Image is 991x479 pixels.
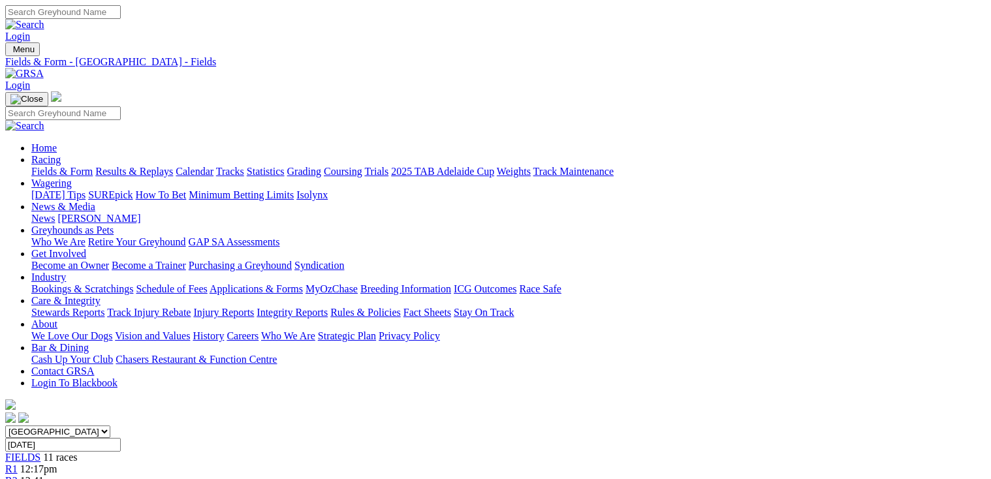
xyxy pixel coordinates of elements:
[227,330,259,341] a: Careers
[189,189,294,200] a: Minimum Betting Limits
[31,166,986,178] div: Racing
[31,189,986,201] div: Wagering
[330,307,401,318] a: Rules & Policies
[497,166,531,177] a: Weights
[454,283,516,294] a: ICG Outcomes
[20,463,57,474] span: 12:17pm
[31,295,101,306] a: Care & Integrity
[136,283,207,294] a: Schedule of Fees
[136,189,187,200] a: How To Bet
[31,354,113,365] a: Cash Up Your Club
[454,307,514,318] a: Stay On Track
[306,283,358,294] a: MyOzChase
[31,236,986,248] div: Greyhounds as Pets
[10,94,43,104] img: Close
[324,166,362,177] a: Coursing
[31,260,986,271] div: Get Involved
[31,365,94,377] a: Contact GRSA
[31,166,93,177] a: Fields & Form
[31,377,118,388] a: Login To Blackbook
[533,166,614,177] a: Track Maintenance
[5,399,16,410] img: logo-grsa-white.png
[115,330,190,341] a: Vision and Values
[5,463,18,474] a: R1
[88,189,133,200] a: SUREpick
[176,166,213,177] a: Calendar
[31,283,986,295] div: Industry
[360,283,451,294] a: Breeding Information
[88,236,186,247] a: Retire Your Greyhound
[31,283,133,294] a: Bookings & Scratchings
[5,452,40,463] a: FIELDS
[5,120,44,132] img: Search
[296,189,328,200] a: Isolynx
[31,154,61,165] a: Racing
[403,307,451,318] a: Fact Sheets
[519,283,561,294] a: Race Safe
[31,307,104,318] a: Stewards Reports
[31,354,986,365] div: Bar & Dining
[31,260,109,271] a: Become an Owner
[261,330,315,341] a: Who We Are
[189,260,292,271] a: Purchasing a Greyhound
[5,31,30,42] a: Login
[31,330,986,342] div: About
[287,166,321,177] a: Grading
[318,330,376,341] a: Strategic Plan
[31,224,114,236] a: Greyhounds as Pets
[57,213,140,224] a: [PERSON_NAME]
[5,68,44,80] img: GRSA
[31,213,986,224] div: News & Media
[193,330,224,341] a: History
[216,166,244,177] a: Tracks
[18,412,29,423] img: twitter.svg
[247,166,285,177] a: Statistics
[294,260,344,271] a: Syndication
[5,5,121,19] input: Search
[5,92,48,106] button: Toggle navigation
[31,307,986,318] div: Care & Integrity
[112,260,186,271] a: Become a Trainer
[31,213,55,224] a: News
[13,44,35,54] span: Menu
[5,80,30,91] a: Login
[31,248,86,259] a: Get Involved
[31,342,89,353] a: Bar & Dining
[31,271,66,283] a: Industry
[43,452,77,463] span: 11 races
[5,438,121,452] input: Select date
[391,166,494,177] a: 2025 TAB Adelaide Cup
[193,307,254,318] a: Injury Reports
[5,106,121,120] input: Search
[95,166,173,177] a: Results & Replays
[5,42,40,56] button: Toggle navigation
[31,178,72,189] a: Wagering
[51,91,61,102] img: logo-grsa-white.png
[257,307,328,318] a: Integrity Reports
[31,201,95,212] a: News & Media
[5,19,44,31] img: Search
[31,236,86,247] a: Who We Are
[31,142,57,153] a: Home
[107,307,191,318] a: Track Injury Rebate
[116,354,277,365] a: Chasers Restaurant & Function Centre
[189,236,280,247] a: GAP SA Assessments
[364,166,388,177] a: Trials
[210,283,303,294] a: Applications & Forms
[5,412,16,423] img: facebook.svg
[31,318,57,330] a: About
[31,189,86,200] a: [DATE] Tips
[31,330,112,341] a: We Love Our Dogs
[379,330,440,341] a: Privacy Policy
[5,56,986,68] a: Fields & Form - [GEOGRAPHIC_DATA] - Fields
